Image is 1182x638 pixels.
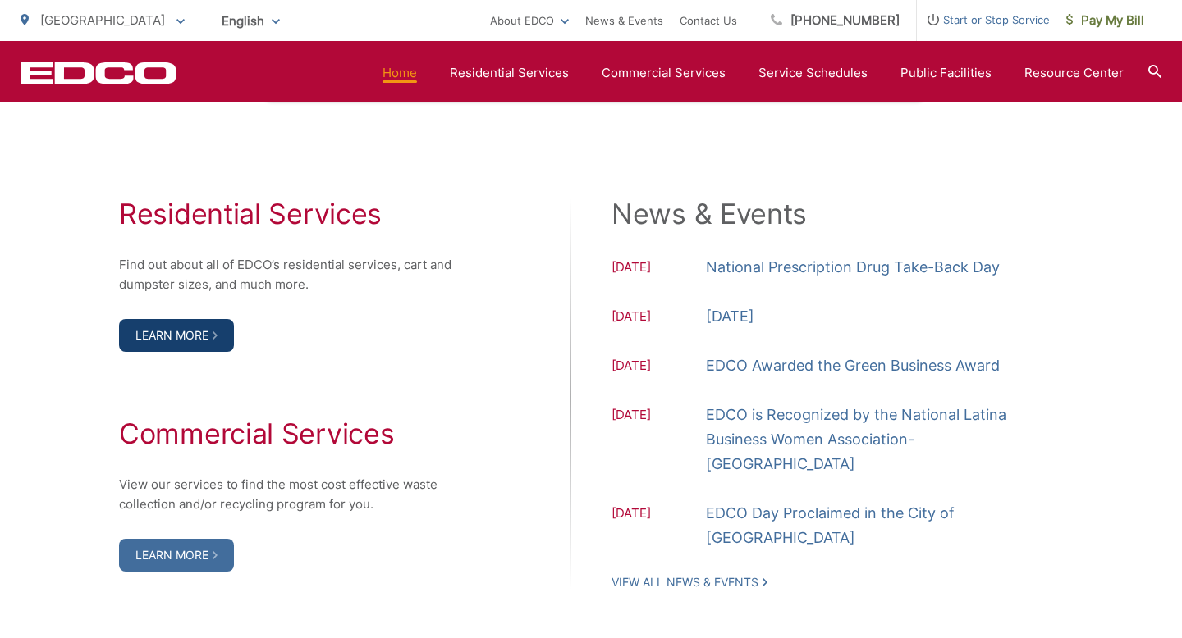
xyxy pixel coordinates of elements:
a: EDCD logo. Return to the homepage. [21,62,176,84]
a: Resource Center [1024,63,1124,83]
a: Contact Us [680,11,737,30]
h2: News & Events [612,198,1063,230]
a: Service Schedules [758,63,868,83]
a: EDCO Day Proclaimed in the City of [GEOGRAPHIC_DATA] [706,501,1063,550]
a: EDCO Awarded the Green Business Award [706,353,1000,378]
h2: Residential Services [119,198,472,230]
a: Public Facilities [900,63,992,83]
span: [DATE] [612,257,706,280]
a: About EDCO [490,11,569,30]
span: [DATE] [612,307,706,329]
a: Home [383,63,417,83]
a: National Prescription Drug Take-Back Day [706,255,1000,280]
a: View All News & Events [612,575,767,590]
a: Commercial Services [602,63,726,83]
p: Find out about all of EDCO’s residential services, cart and dumpster sizes, and much more. [119,255,472,294]
a: News & Events [585,11,663,30]
a: Learn More [119,539,234,572]
span: [DATE] [612,356,706,378]
span: [DATE] [612,504,706,550]
span: Pay My Bill [1066,11,1144,30]
p: View our services to find the most cost effective waste collection and/or recycling program for you. [119,475,472,514]
span: English [209,7,292,35]
a: Learn More [119,319,234,352]
h2: Commercial Services [119,417,472,450]
a: EDCO is Recognized by the National Latina Business Women Association-[GEOGRAPHIC_DATA] [706,403,1063,476]
span: [DATE] [612,405,706,476]
span: [GEOGRAPHIC_DATA] [40,12,165,28]
a: [DATE] [706,304,754,329]
a: Residential Services [450,63,569,83]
